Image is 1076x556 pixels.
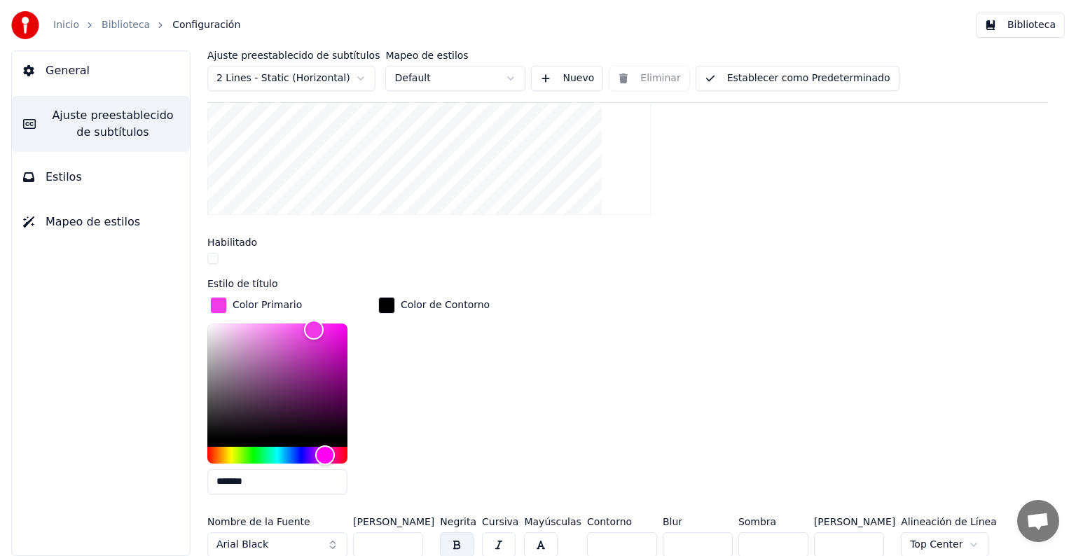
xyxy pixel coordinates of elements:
[353,517,434,527] label: [PERSON_NAME]
[12,51,190,90] button: General
[12,202,190,242] button: Mapeo de estilos
[46,169,82,186] span: Estilos
[207,517,347,527] label: Nombre de la Fuente
[46,214,140,230] span: Mapeo de estilos
[663,517,733,527] label: Blur
[233,298,302,312] div: Color Primario
[12,96,190,152] button: Ajuste preestablecido de subtítulos
[53,18,79,32] a: Inicio
[901,517,997,527] label: Alineación de Línea
[385,50,525,60] label: Mapeo de estilos
[47,107,179,141] span: Ajuste preestablecido de subtítulos
[401,298,490,312] div: Color de Contorno
[11,11,39,39] img: youka
[216,538,268,552] span: Arial Black
[587,517,657,527] label: Contorno
[207,294,305,317] button: Color Primario
[738,517,808,527] label: Sombra
[207,237,257,247] label: Habilitado
[172,18,240,32] span: Configuración
[976,13,1065,38] button: Biblioteca
[531,66,603,91] button: Nuevo
[207,324,347,438] div: Color
[524,517,581,527] label: Mayúsculas
[46,62,90,79] span: General
[207,50,380,60] label: Ajuste preestablecido de subtítulos
[375,294,492,317] button: Color de Contorno
[814,517,895,527] label: [PERSON_NAME]
[102,18,150,32] a: Biblioteca
[207,279,278,289] label: Estilo de título
[440,517,476,527] label: Negrita
[696,66,899,91] button: Establecer como Predeterminado
[1017,500,1059,542] div: Chat abierto
[207,447,347,464] div: Hue
[12,158,190,197] button: Estilos
[53,18,240,32] nav: breadcrumb
[482,517,518,527] label: Cursiva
